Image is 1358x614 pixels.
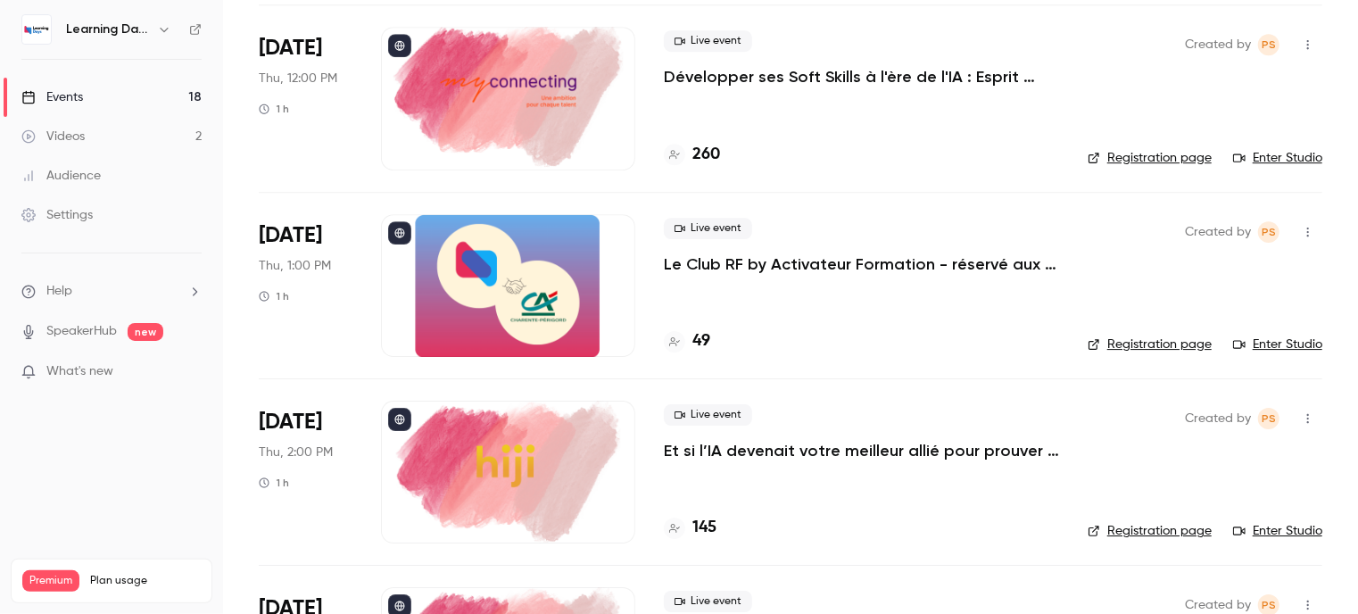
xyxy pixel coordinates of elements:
span: PS [1262,408,1276,429]
div: Oct 9 Thu, 2:00 PM (Europe/Paris) [259,401,352,543]
span: Plan usage [90,574,201,588]
span: [DATE] [259,408,322,436]
a: Registration page [1088,522,1212,540]
span: Live event [664,218,752,239]
span: Thu, 1:00 PM [259,257,331,275]
div: Oct 9 Thu, 1:00 PM (Europe/Paris) [259,214,352,357]
a: Et si l’IA devenait votre meilleur allié pour prouver enfin l’impact de vos formations ? [664,440,1059,461]
a: Enter Studio [1233,336,1322,353]
span: Prad Selvarajah [1258,408,1279,429]
span: Created by [1185,221,1251,243]
div: 1 h [259,476,289,490]
span: Prad Selvarajah [1258,221,1279,243]
h6: Learning Days [66,21,150,38]
a: Registration page [1088,336,1212,353]
a: Le Club RF by Activateur Formation - réservé aux RF - La formation, bien plus qu’un “smile sheet" ? [664,253,1059,275]
span: Created by [1185,408,1251,429]
span: Live event [664,591,752,612]
div: Audience [21,167,101,185]
span: What's new [46,362,113,381]
li: help-dropdown-opener [21,282,202,301]
span: PS [1262,221,1276,243]
span: [DATE] [259,221,322,250]
a: Développer ses Soft Skills à l'ère de l'IA : Esprit critique & IA [664,66,1059,87]
a: 49 [664,329,710,353]
span: Live event [664,30,752,52]
div: 1 h [259,102,289,116]
div: Events [21,88,83,106]
div: Settings [21,206,93,224]
span: Prad Selvarajah [1258,34,1279,55]
a: Registration page [1088,149,1212,167]
div: 1 h [259,289,289,303]
h4: 145 [692,516,716,540]
span: Help [46,282,72,301]
div: Oct 9 Thu, 12:00 PM (Europe/Paris) [259,27,352,170]
a: SpeakerHub [46,322,117,341]
a: Enter Studio [1233,149,1322,167]
span: Thu, 2:00 PM [259,444,333,461]
img: Learning Days [22,15,51,44]
span: Thu, 12:00 PM [259,70,337,87]
span: Created by [1185,34,1251,55]
span: Live event [664,404,752,426]
h4: 260 [692,143,720,167]
a: Enter Studio [1233,522,1322,540]
span: [DATE] [259,34,322,62]
a: 145 [664,516,716,540]
iframe: Noticeable Trigger [180,364,202,380]
h4: 49 [692,329,710,353]
a: 260 [664,143,720,167]
div: Videos [21,128,85,145]
span: new [128,323,163,341]
span: PS [1262,34,1276,55]
span: Premium [22,570,79,592]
